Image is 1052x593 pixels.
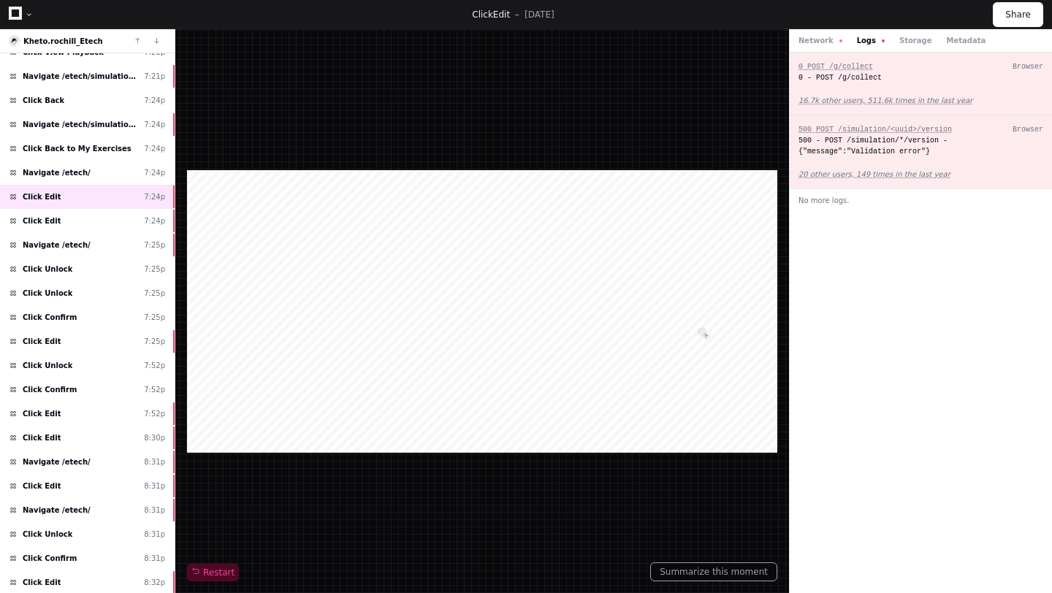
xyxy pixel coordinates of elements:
[144,215,165,226] div: 7:24p
[23,505,91,516] span: Navigate /etech/
[798,96,972,104] app-text-suspense: 16.7k other users, 511.6k times in the last year
[946,35,986,46] button: Metadata
[23,529,72,540] span: Click Unlock
[144,432,165,443] div: 8:30p
[23,408,61,419] span: Click Edit
[857,35,885,46] button: Logs
[790,189,1052,212] button: No more logs.
[144,481,165,491] div: 8:31p
[993,2,1043,27] button: Share
[23,240,91,250] span: Navigate /etech/
[187,564,239,581] button: Restart
[798,135,1043,157] div: 500 - POST /simulation/*/version - {"message":"Validation error"}
[144,384,165,395] div: 7:52p
[23,384,77,395] span: Click Confirm
[144,529,165,540] div: 8:31p
[144,336,165,347] div: 7:25p
[23,215,61,226] span: Click Edit
[23,360,72,371] span: Click Unlock
[1013,124,1043,135] div: Browser
[493,9,510,20] span: Edit
[191,567,235,578] span: Restart
[144,505,165,516] div: 8:31p
[144,167,165,178] div: 7:24p
[23,456,91,467] span: Navigate /etech/
[23,95,64,106] span: Click Back
[144,71,165,82] div: 7:21p
[1013,61,1043,72] div: Browser
[23,119,138,130] span: Navigate /etech/simulation/*/execution/*/statistic
[10,37,20,46] img: 14.svg
[23,577,61,588] span: Click Edit
[144,360,165,371] div: 7:52p
[23,37,103,45] a: Kheto.rochill_Etech
[23,481,61,491] span: Click Edit
[144,288,165,299] div: 7:25p
[23,264,72,275] span: Click Unlock
[23,71,138,82] span: Navigate /etech/simulation/*/execution/*
[144,408,165,419] div: 7:52p
[23,336,61,347] span: Click Edit
[798,35,842,46] button: Network
[144,553,165,564] div: 8:31p
[798,63,873,71] span: 0 POST /g/collect
[23,312,77,323] span: Click Confirm
[23,191,61,202] span: Click Edit
[144,95,165,106] div: 7:24p
[144,119,165,130] div: 7:24p
[798,95,1043,106] a: 16.7k other users, 511.6k times in the last year
[472,9,493,20] span: Click
[144,264,165,275] div: 7:25p
[23,167,91,178] span: Navigate /etech/
[144,240,165,250] div: 7:25p
[144,312,165,323] div: 7:25p
[525,9,554,20] p: [DATE]
[144,191,165,202] div: 7:24p
[144,143,165,154] div: 7:24p
[798,195,850,206] span: No more logs.
[899,35,931,46] button: Storage
[144,577,165,588] div: 8:32p
[23,143,131,154] span: Click Back to My Exercises
[798,169,1043,180] a: 20 other users, 149 times in the last year
[23,553,77,564] span: Click Confirm
[798,170,950,178] app-text-suspense: 20 other users, 149 times in the last year
[798,126,952,134] span: 500 POST /simulation/<uuid>/version
[798,72,1043,83] div: 0 - POST /g/collect
[23,432,61,443] span: Click Edit
[23,288,72,299] span: Click Unlock
[650,562,777,581] button: Summarize this moment
[144,456,165,467] div: 8:31p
